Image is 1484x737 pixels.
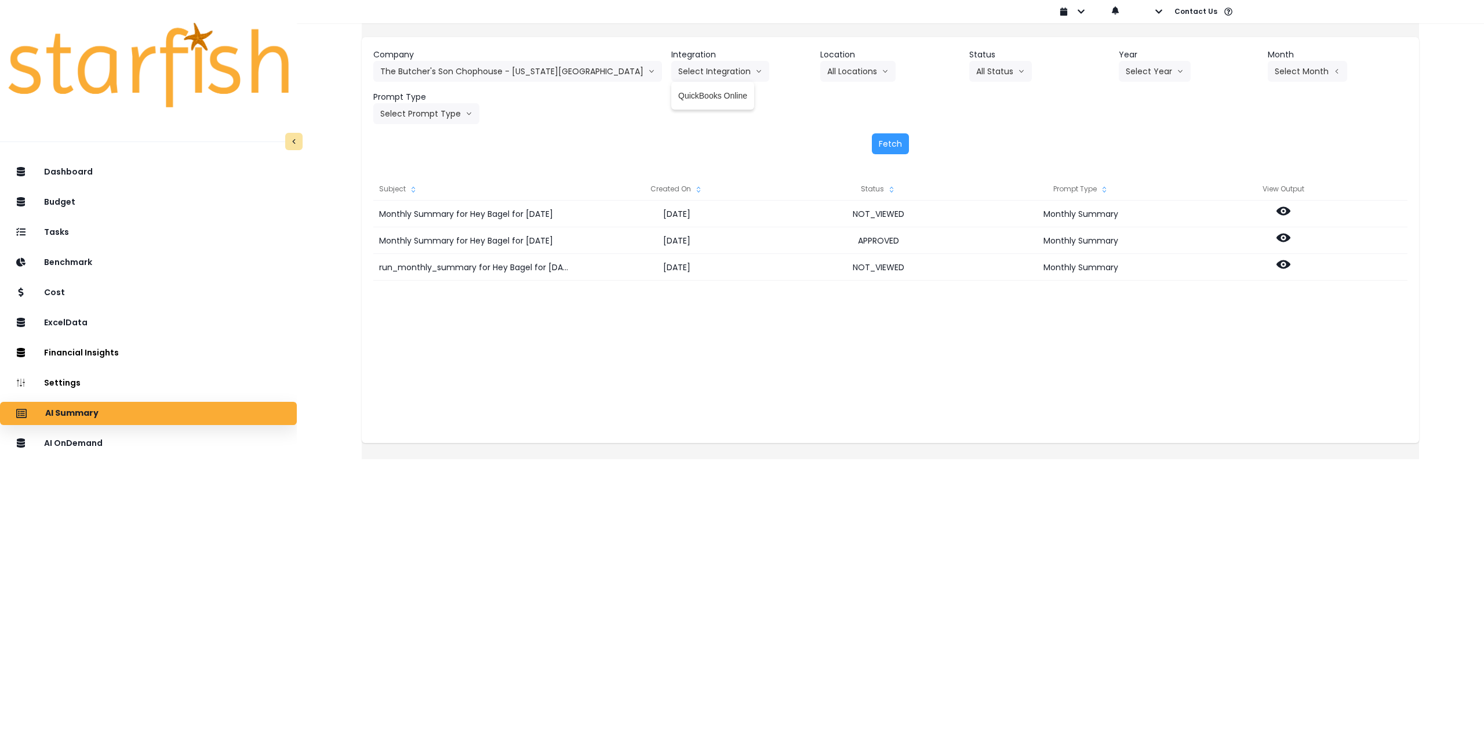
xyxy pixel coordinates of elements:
[980,177,1182,201] div: Prompt Type
[678,90,747,101] span: QuickBooks Online
[969,61,1032,82] button: All Statusarrow down line
[45,408,99,419] p: AI Summary
[373,61,662,82] button: The Butcher's Son Chophouse - [US_STATE][GEOGRAPHIC_DATA]arrow down line
[44,288,65,297] p: Cost
[872,133,909,154] button: Fetch
[373,201,575,227] div: Monthly Summary for Hey Bagel for [DATE]
[778,227,980,254] div: APPROVED
[980,201,1182,227] div: Monthly Summary
[980,227,1182,254] div: Monthly Summary
[1268,61,1347,82] button: Select Montharrow left line
[576,201,778,227] div: [DATE]
[373,91,662,103] header: Prompt Type
[44,167,93,177] p: Dashboard
[373,254,575,281] div: run_monthly_summary for Hey Bagel for [DATE]
[44,257,92,267] p: Benchmark
[44,318,88,328] p: ExcelData
[373,177,575,201] div: Subject
[576,254,778,281] div: [DATE]
[694,185,703,194] svg: sort
[648,66,655,77] svg: arrow down line
[1182,177,1384,201] div: View Output
[882,66,889,77] svg: arrow down line
[887,185,896,194] svg: sort
[671,49,811,61] header: Integration
[778,177,980,201] div: Status
[671,61,769,82] button: Select Integrationarrow down line
[44,227,69,237] p: Tasks
[409,185,418,194] svg: sort
[1119,49,1259,61] header: Year
[778,201,980,227] div: NOT_VIEWED
[44,197,75,207] p: Budget
[1268,49,1407,61] header: Month
[44,438,103,448] p: AI OnDemand
[576,177,778,201] div: Created On
[1333,66,1340,77] svg: arrow left line
[671,82,754,110] ul: Select Integrationarrow down line
[373,103,479,124] button: Select Prompt Typearrow down line
[465,108,472,119] svg: arrow down line
[755,66,762,77] svg: arrow down line
[820,61,896,82] button: All Locationsarrow down line
[1119,61,1191,82] button: Select Yeararrow down line
[1018,66,1025,77] svg: arrow down line
[980,254,1182,281] div: Monthly Summary
[778,254,980,281] div: NOT_VIEWED
[373,49,662,61] header: Company
[969,49,1109,61] header: Status
[373,227,575,254] div: Monthly Summary for Hey Bagel for [DATE]
[1100,185,1109,194] svg: sort
[576,227,778,254] div: [DATE]
[820,49,960,61] header: Location
[1177,66,1184,77] svg: arrow down line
